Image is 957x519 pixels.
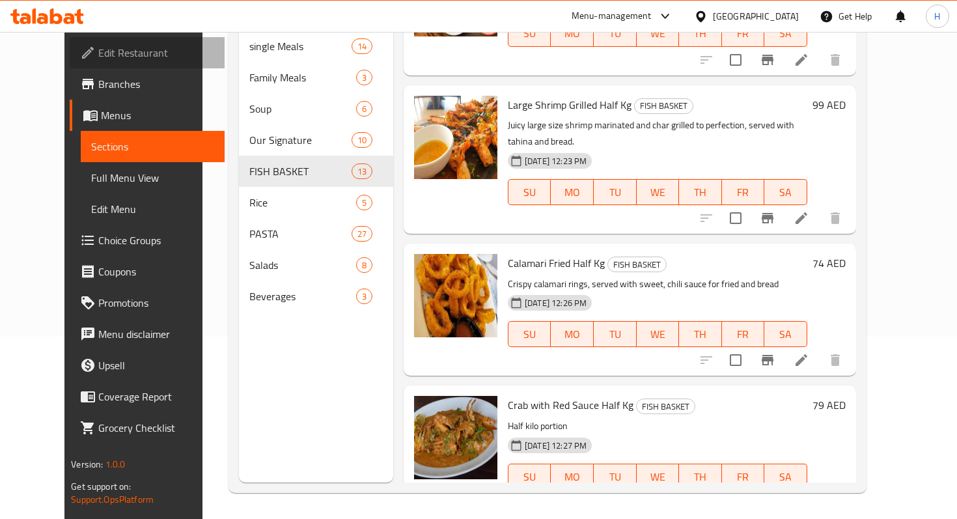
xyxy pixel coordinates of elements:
div: Family Meals [249,70,356,85]
nav: Menu sections [239,25,393,317]
span: 13 [352,165,372,178]
button: delete [820,344,851,376]
img: Calamari Fried Half Kg [414,254,497,337]
span: MO [556,24,589,43]
span: Edit Menu [91,201,214,217]
span: Edit Restaurant [98,45,214,61]
button: SU [508,21,551,47]
p: Half kilo portion [508,418,807,434]
span: MO [556,183,589,202]
div: items [352,38,372,54]
span: TH [684,24,717,43]
span: TU [599,183,631,202]
button: SA [764,464,807,490]
div: Rice5 [239,187,393,218]
span: TH [684,468,717,486]
span: 3 [357,72,372,84]
button: WE [637,21,680,47]
span: FR [727,468,760,486]
span: [DATE] 12:27 PM [520,440,592,452]
button: delete [820,44,851,76]
span: SU [514,325,546,344]
div: FISH BASKET13 [239,156,393,187]
span: SU [514,183,546,202]
span: FR [727,325,760,344]
span: Menus [101,107,214,123]
button: delete [820,203,851,234]
span: FISH BASKET [249,163,352,179]
button: TU [594,21,637,47]
button: WE [637,464,680,490]
span: 10 [352,134,372,147]
img: Large Shrimp Grilled Half Kg [414,96,497,179]
span: SU [514,468,546,486]
button: MO [551,21,594,47]
span: 27 [352,228,372,240]
span: Upsell [98,358,214,373]
span: MO [556,468,589,486]
span: Beverages [249,288,356,304]
button: WE [637,321,680,347]
span: Calamari Fried Half Kg [508,253,605,273]
div: Menu-management [572,8,652,24]
button: MO [551,179,594,205]
span: WE [642,325,674,344]
span: Coupons [98,264,214,279]
span: TH [684,183,717,202]
div: PASTA27 [239,218,393,249]
a: Menus [70,100,224,131]
span: 14 [352,40,372,53]
span: TH [684,325,717,344]
h6: 74 AED [812,254,846,272]
span: Full Menu View [91,170,214,186]
a: Support.OpsPlatform [71,491,154,508]
span: FR [727,24,760,43]
span: TU [599,468,631,486]
button: FR [722,21,765,47]
a: Promotions [70,287,224,318]
a: Edit menu item [794,210,809,226]
button: TH [679,464,722,490]
div: items [356,70,372,85]
a: Grocery Checklist [70,412,224,443]
p: Crispy calamari rings, served with sweet, chili sauce for fried and bread [508,276,807,292]
span: Select to update [722,46,749,74]
span: FISH BASKET [608,257,666,272]
span: Soup [249,101,356,117]
span: Large Shrimp Grilled Half Kg [508,95,631,115]
h6: 79 AED [812,396,846,414]
a: Sections [81,131,224,162]
span: TU [599,24,631,43]
span: Our Signature [249,132,352,148]
button: FR [722,179,765,205]
span: Salads [249,257,356,273]
button: SA [764,21,807,47]
div: items [352,163,372,179]
span: PASTA [249,226,352,242]
div: FISH BASKET [607,257,667,272]
span: Select to update [722,204,749,232]
a: Edit Menu [81,193,224,225]
div: Our Signature10 [239,124,393,156]
a: Choice Groups [70,225,224,256]
span: FISH BASKET [637,399,695,414]
span: H [934,9,940,23]
button: FR [722,321,765,347]
span: Coverage Report [98,389,214,404]
a: Branches [70,68,224,100]
span: Choice Groups [98,232,214,248]
a: Coverage Report [70,381,224,412]
img: Crab with Red Sauce Half Kg [414,396,497,479]
button: Branch-specific-item [752,44,783,76]
button: SA [764,179,807,205]
div: items [352,226,372,242]
div: single Meals [249,38,352,54]
div: items [356,257,372,273]
button: FR [722,464,765,490]
button: TU [594,321,637,347]
span: 1.0.0 [105,456,126,473]
span: SU [514,24,546,43]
